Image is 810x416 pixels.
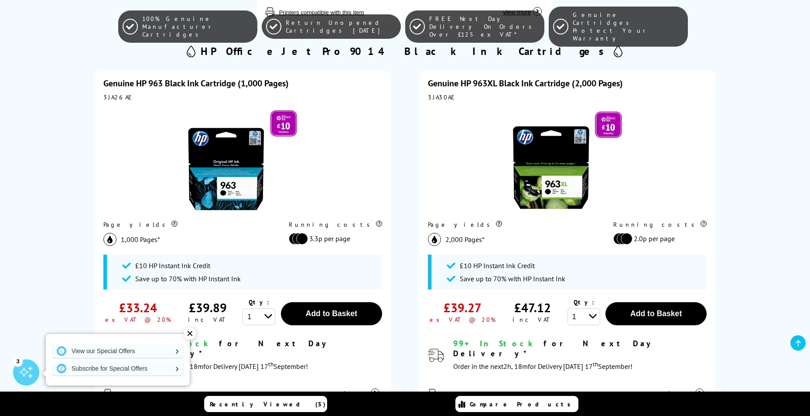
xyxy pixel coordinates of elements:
button: Add to Basket [605,302,707,325]
span: £10 HP Instant Ink Credit [135,261,210,270]
div: 3JA30AE [428,93,707,101]
button: Printers compatible with this item [439,390,529,398]
a: View our Special Offers [52,344,183,358]
img: HP 963 Black Ink Cartridge (1,000 Pages) [188,106,297,215]
div: 3JA26AE [103,93,382,101]
div: £39.27 [444,300,482,316]
div: ex VAT @ 20% [105,316,171,324]
div: £47.12 [514,300,551,316]
div: ✕ [184,327,196,340]
span: 2h, 18m [503,362,528,371]
span: 100% Genuine Manufacturer Cartridges [142,15,253,38]
a: Subscribe for Special Offers [52,361,183,375]
span: Return Unopened Cartridges [DATE] [286,19,396,34]
div: £39.89 [189,300,227,316]
sup: th [268,360,273,368]
span: FREE Next Day Delivery On Orders Over £125 ex VAT* [429,15,540,38]
button: Printers compatible with this item [114,390,205,398]
a: Genuine HP 963XL Black Ink Cartridge (2,000 Pages) [428,78,623,89]
span: for Next Day Delivery* [129,338,330,358]
img: black_icon.svg [103,233,116,246]
span: Save up to 70% with HP Instant Ink [460,274,565,283]
span: Add to Basket [306,309,357,318]
li: 3.3p per page [289,233,378,245]
span: Genuine Cartridges Protect Your Warranty [573,11,683,42]
span: Save up to 70% with HP Instant Ink [135,274,241,283]
div: modal_delivery [453,338,707,373]
span: for Next Day Delivery* [453,338,655,358]
sup: th [593,360,598,368]
div: 3 [13,356,23,366]
div: ex VAT @ 20% [430,316,496,324]
img: HP 963XL Black Ink Cartridge (2,000 Pages) [513,106,622,215]
button: Add to Basket [281,302,382,325]
a: Compare Products [455,396,578,412]
div: Running costs [613,221,707,228]
span: Qty: [574,298,594,306]
span: £10 HP Instant Ink Credit [460,261,535,270]
span: Qty: [249,298,269,306]
span: Add to Basket [630,309,682,318]
span: 2,000 Pages* [445,235,485,244]
div: Running costs [289,221,382,228]
div: Page yields [103,221,271,228]
button: view more [338,381,382,398]
span: view more [666,390,694,397]
button: view more [663,381,707,398]
span: Recently Viewed (5) [210,400,326,408]
span: Compare Products [470,400,575,408]
span: Order in the next for Delivery [DATE] 17 September! [129,362,308,371]
span: Order in the next for Delivery [DATE] 17 September! [453,362,632,371]
a: Recently Viewed (5) [204,396,327,412]
div: modal_delivery [129,338,382,373]
div: £33.24 [119,300,157,316]
a: Genuine HP 963 Black Ink Cartridge (1,000 Pages) [103,78,289,89]
img: black_icon.svg [428,233,441,246]
span: view more [341,390,369,397]
span: 1,000 Pages* [121,235,160,244]
span: 2h, 18m [179,362,203,371]
li: 2.0p per page [613,233,702,245]
div: Page yields [428,221,595,228]
div: inc VAT [513,316,552,324]
span: 99+ In Stock [453,338,536,348]
div: inc VAT [188,316,228,324]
